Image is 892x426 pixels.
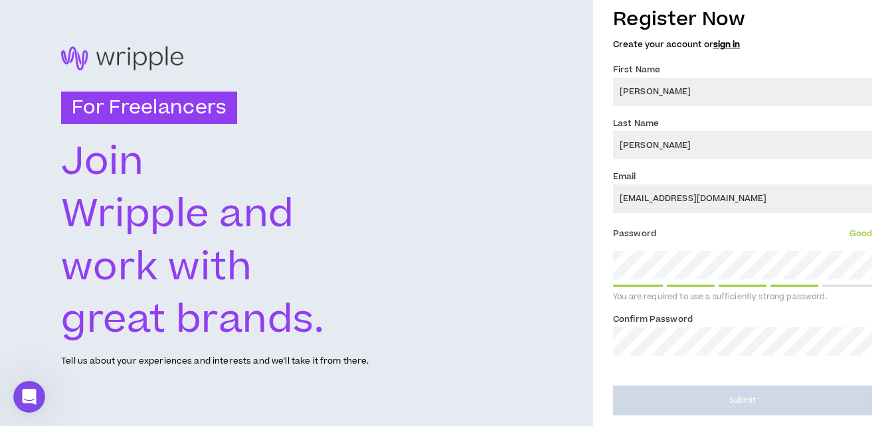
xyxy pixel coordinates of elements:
h5: Create your account or [613,40,872,49]
p: Tell us about your experiences and interests and we'll take it from there. [61,355,369,368]
text: Join [61,135,143,190]
text: great brands. [61,293,325,347]
div: You are required to use a sufficiently strong password. [613,292,872,303]
input: First name [613,78,872,106]
label: Email [613,166,636,187]
text: Wripple and [61,188,294,242]
span: Password [613,228,656,240]
h3: Register Now [613,5,872,33]
input: Enter Email [613,184,872,213]
input: Last name [613,131,872,159]
button: Submit [613,386,872,415]
label: Confirm Password [613,309,693,330]
label: Last Name [613,113,659,134]
h3: For Freelancers [61,92,237,125]
span: Good [849,228,872,240]
iframe: Intercom live chat [13,381,45,413]
a: sign in [713,38,740,50]
text: work with [61,240,252,295]
label: First Name [613,59,660,80]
